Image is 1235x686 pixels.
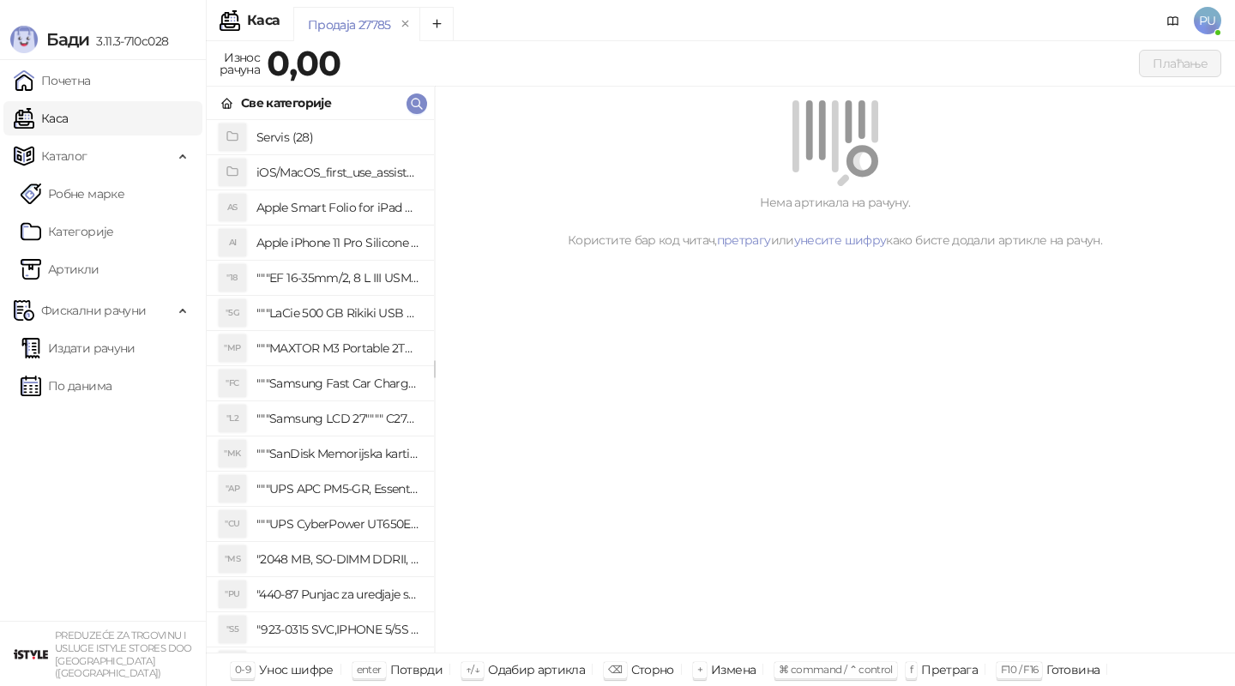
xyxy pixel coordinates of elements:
[256,405,420,432] h4: """Samsung LCD 27"""" C27F390FHUXEN"""
[256,440,420,467] h4: """SanDisk Memorijska kartica 256GB microSDXC sa SD adapterom SDSQXA1-256G-GN6MA - Extreme PLUS, ...
[207,120,434,653] div: grid
[219,370,246,397] div: "FC
[219,405,246,432] div: "L2
[21,177,124,211] a: Робне марке
[216,46,263,81] div: Износ рачуна
[1160,7,1187,34] a: Документација
[631,659,674,681] div: Сторно
[256,123,420,151] h4: Servis (28)
[241,93,331,112] div: Све категорије
[488,659,585,681] div: Одабир артикла
[235,663,250,676] span: 0-9
[1139,50,1221,77] button: Плаћање
[308,15,391,34] div: Продаја 27785
[14,63,91,98] a: Почетна
[466,663,479,676] span: ↑/↓
[21,252,99,286] a: ArtikliАртикли
[41,293,146,328] span: Фискални рачуни
[55,629,192,679] small: PREDUZEĆE ZA TRGOVINU I USLUGE ISTYLE STORES DOO [GEOGRAPHIC_DATA] ([GEOGRAPHIC_DATA])
[455,193,1214,250] div: Нема артикала на рачуну. Користите бар код читач, или како бисте додали артикле на рачун.
[219,264,246,292] div: "18
[711,659,756,681] div: Измена
[219,581,246,608] div: "PU
[41,139,87,173] span: Каталог
[608,663,622,676] span: ⌫
[256,370,420,397] h4: """Samsung Fast Car Charge Adapter, brzi auto punja_, boja crna"""
[219,651,246,678] div: "SD
[256,510,420,538] h4: """UPS CyberPower UT650EG, 650VA/360W , line-int., s_uko, desktop"""
[89,33,168,49] span: 3.11.3-710c028
[14,101,68,135] a: Каса
[10,26,38,53] img: Logo
[395,17,417,32] button: remove
[1194,7,1221,34] span: PU
[46,29,89,50] span: Бади
[219,299,246,327] div: "5G
[697,663,702,676] span: +
[256,159,420,186] h4: iOS/MacOS_first_use_assistance (4)
[219,616,246,643] div: "S5
[794,232,887,248] a: унесите шифру
[219,475,246,502] div: "AP
[219,545,246,573] div: "MS
[256,194,420,221] h4: Apple Smart Folio for iPad mini (A17 Pro) - Sage
[247,14,280,27] div: Каса
[259,659,334,681] div: Унос шифре
[14,637,48,671] img: 64x64-companyLogo-77b92cf4-9946-4f36-9751-bf7bb5fd2c7d.png
[256,581,420,608] h4: "440-87 Punjac za uredjaje sa micro USB portom 4/1, Stand."
[717,232,771,248] a: претрагу
[256,299,420,327] h4: """LaCie 500 GB Rikiki USB 3.0 / Ultra Compact & Resistant aluminum / USB 3.0 / 2.5"""""""
[219,510,246,538] div: "CU
[779,663,893,676] span: ⌘ command / ⌃ control
[910,663,913,676] span: f
[256,616,420,643] h4: "923-0315 SVC,IPHONE 5/5S BATTERY REMOVAL TRAY Držač za iPhone sa kojim se otvara display
[419,7,454,41] button: Add tab
[219,440,246,467] div: "MK
[21,369,111,403] a: По данима
[256,651,420,678] h4: "923-0448 SVC,IPHONE,TOURQUE DRIVER KIT .65KGF- CM Šrafciger "
[357,663,382,676] span: enter
[219,229,246,256] div: AI
[256,229,420,256] h4: Apple iPhone 11 Pro Silicone Case - Black
[219,194,246,221] div: AS
[390,659,443,681] div: Потврди
[219,334,246,362] div: "MP
[21,214,114,249] a: Категорије
[921,659,978,681] div: Претрага
[21,331,136,365] a: Издати рачуни
[256,545,420,573] h4: "2048 MB, SO-DIMM DDRII, 667 MHz, Napajanje 1,8 0,1 V, Latencija CL5"
[267,42,340,84] strong: 0,00
[1001,663,1038,676] span: F10 / F16
[256,475,420,502] h4: """UPS APC PM5-GR, Essential Surge Arrest,5 utic_nica"""
[256,264,420,292] h4: """EF 16-35mm/2, 8 L III USM"""
[256,334,420,362] h4: """MAXTOR M3 Portable 2TB 2.5"""" crni eksterni hard disk HX-M201TCB/GM"""
[1046,659,1099,681] div: Готовина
